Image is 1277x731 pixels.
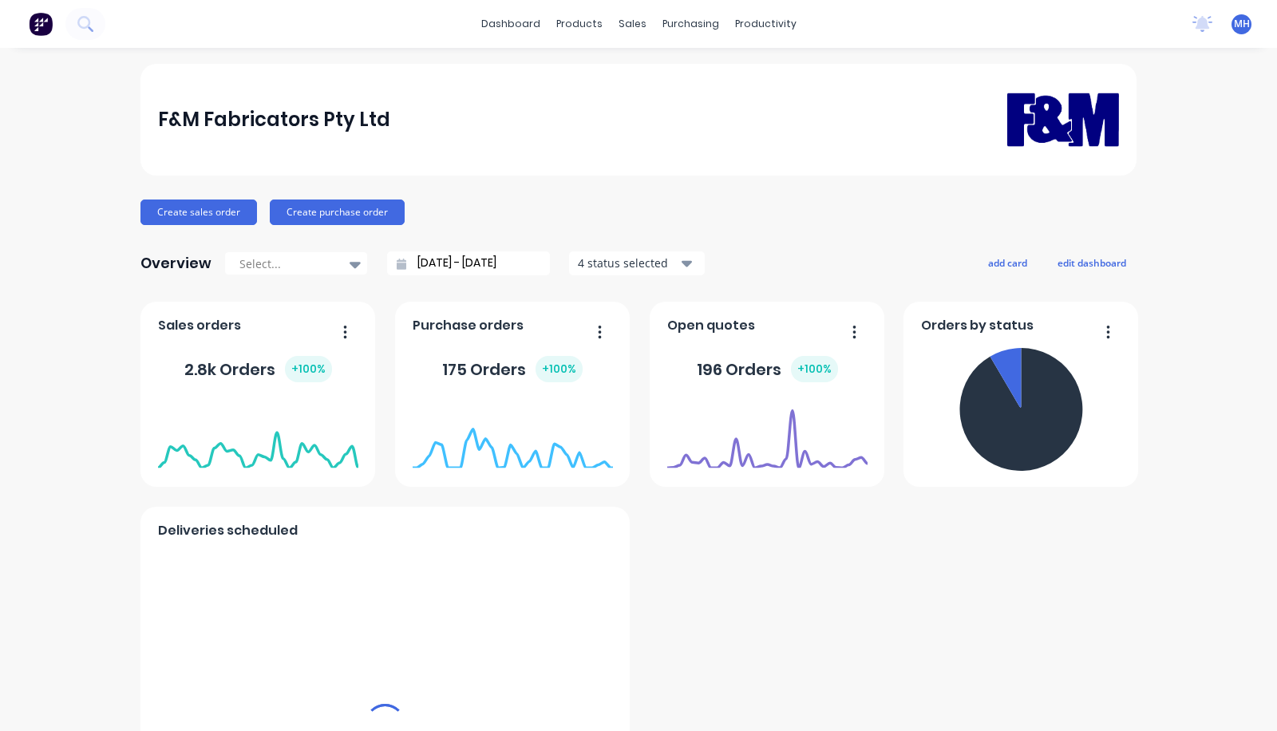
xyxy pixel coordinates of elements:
[158,316,241,335] span: Sales orders
[140,247,212,279] div: Overview
[1047,252,1137,273] button: edit dashboard
[473,12,548,36] a: dashboard
[697,356,838,382] div: 196 Orders
[921,316,1034,335] span: Orders by status
[158,104,390,136] div: F&M Fabricators Pty Ltd
[442,356,583,382] div: 175 Orders
[727,12,805,36] div: productivity
[29,12,53,36] img: Factory
[569,251,705,275] button: 4 status selected
[978,252,1038,273] button: add card
[285,356,332,382] div: + 100 %
[1007,69,1119,169] img: F&M Fabricators Pty Ltd
[413,316,524,335] span: Purchase orders
[270,200,405,225] button: Create purchase order
[654,12,727,36] div: purchasing
[536,356,583,382] div: + 100 %
[611,12,654,36] div: sales
[548,12,611,36] div: products
[667,316,755,335] span: Open quotes
[1234,17,1250,31] span: MH
[140,200,257,225] button: Create sales order
[578,255,678,271] div: 4 status selected
[158,521,298,540] span: Deliveries scheduled
[184,356,332,382] div: 2.8k Orders
[791,356,838,382] div: + 100 %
